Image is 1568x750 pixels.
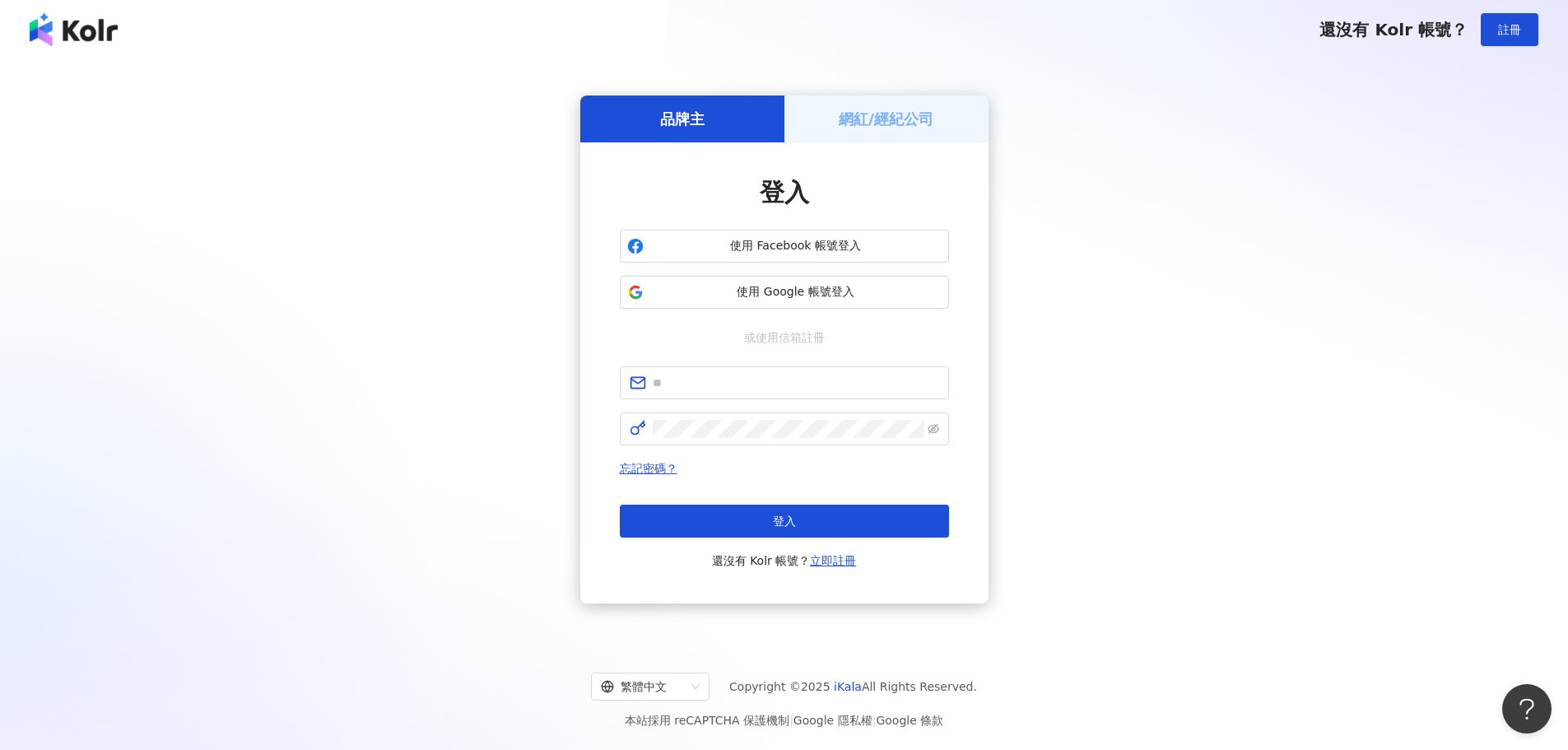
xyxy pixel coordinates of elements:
[793,714,872,727] a: Google 隱私權
[620,462,677,475] a: 忘記密碼？
[773,515,796,528] span: 登入
[620,276,949,309] button: 使用 Google 帳號登入
[810,554,856,567] a: 立即註冊
[760,178,809,207] span: 登入
[1498,23,1521,36] span: 註冊
[650,238,942,254] span: 使用 Facebook 帳號登入
[712,551,857,571] span: 還沒有 Kolr 帳號？
[789,714,793,727] span: |
[601,673,685,700] div: 繁體中文
[650,284,942,300] span: 使用 Google 帳號登入
[928,423,939,435] span: eye-invisible
[1481,13,1538,46] button: 註冊
[660,109,705,129] h5: 品牌主
[620,230,949,263] button: 使用 Facebook 帳號登入
[876,714,943,727] a: Google 條款
[872,714,877,727] span: |
[729,677,977,696] span: Copyright © 2025 All Rights Reserved.
[1502,684,1552,734] iframe: Help Scout Beacon - Open
[839,109,933,129] h5: 網紅/經紀公司
[620,505,949,538] button: 登入
[834,680,862,693] a: iKala
[625,710,943,730] span: 本站採用 reCAPTCHA 保護機制
[733,328,836,347] span: 或使用信箱註冊
[30,13,118,46] img: logo
[1319,20,1468,40] span: 還沒有 Kolr 帳號？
